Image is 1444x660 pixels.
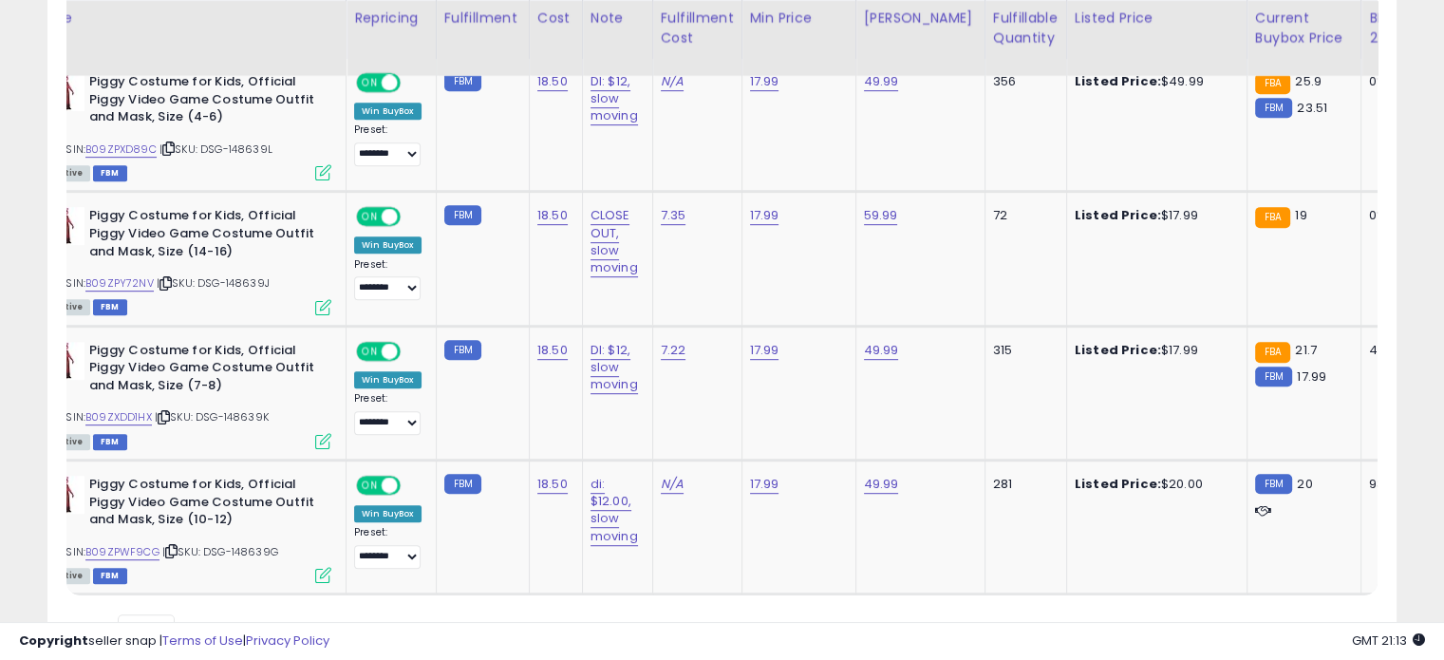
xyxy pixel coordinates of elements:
b: Listed Price: [1075,206,1161,224]
a: 17.99 [750,475,779,494]
div: 0% [1369,73,1432,90]
small: FBM [444,205,481,225]
span: ON [358,75,382,91]
div: Repricing [354,9,428,28]
div: Preset: [354,258,422,301]
div: Fulfillment [444,9,521,28]
div: 281 [993,476,1052,493]
span: 23.51 [1297,99,1327,117]
div: Listed Price [1075,9,1239,28]
a: Terms of Use [162,632,243,650]
a: B09ZPXD89C [85,141,157,158]
small: FBM [1255,367,1292,387]
div: Cost [537,9,574,28]
span: All listings currently available for purchase on Amazon [47,299,90,315]
b: Piggy Costume for Kids, Official Piggy Video Game Costume Outfit and Mask, Size (7-8) [89,342,320,400]
a: 17.99 [750,341,779,360]
div: Win BuyBox [354,103,422,120]
div: 72 [993,207,1052,224]
div: 356 [993,73,1052,90]
span: | SKU: DSG-148639K [155,409,269,424]
span: | SKU: DSG-148639L [159,141,272,157]
a: CLOSE OUT, slow moving [591,206,638,277]
span: FBM [93,568,127,584]
div: Note [591,9,645,28]
a: 17.99 [750,72,779,91]
span: FBM [93,165,127,181]
b: Piggy Costume for Kids, Official Piggy Video Game Costume Outfit and Mask, Size (10-12) [89,476,320,534]
a: 17.99 [750,206,779,225]
small: FBA [1255,73,1290,94]
span: All listings currently available for purchase on Amazon [47,434,90,450]
span: ON [358,478,382,494]
div: Fulfillable Quantity [993,9,1059,48]
div: Win BuyBox [354,236,422,254]
a: DI: $12, slow moving [591,341,638,394]
strong: Copyright [19,632,88,650]
a: 7.22 [661,341,686,360]
a: 18.50 [537,475,568,494]
a: B09ZPY72NV [85,275,154,292]
div: Preset: [354,526,422,569]
a: Privacy Policy [246,632,329,650]
b: Listed Price: [1075,72,1161,90]
a: B09ZPWF9CG [85,544,159,560]
div: $20.00 [1075,476,1232,493]
div: [PERSON_NAME] [864,9,977,28]
div: 0% [1369,207,1432,224]
div: $17.99 [1075,342,1232,359]
span: FBM [93,434,127,450]
span: FBM [93,299,127,315]
b: Listed Price: [1075,341,1161,359]
span: ON [358,209,382,225]
a: 7.35 [661,206,686,225]
span: 21.7 [1295,341,1317,359]
span: ON [358,343,382,359]
small: FBM [444,71,481,91]
span: | SKU: DSG-148639J [157,275,270,291]
div: 49% [1369,342,1432,359]
div: 315 [993,342,1052,359]
span: 2025-09-14 21:13 GMT [1352,632,1425,650]
span: Show: entries [81,621,217,639]
div: Min Price [750,9,848,28]
b: Piggy Costume for Kids, Official Piggy Video Game Costume Outfit and Mask, Size (4-6) [89,73,320,131]
a: 49.99 [864,72,899,91]
div: Win BuyBox [354,505,422,522]
div: $49.99 [1075,73,1232,90]
b: Listed Price: [1075,475,1161,493]
div: Win BuyBox [354,371,422,388]
small: FBM [444,340,481,360]
span: OFF [398,343,428,359]
div: 93% [1369,476,1432,493]
a: 18.50 [537,341,568,360]
a: 18.50 [537,206,568,225]
small: FBM [444,474,481,494]
small: FBA [1255,207,1290,228]
a: 59.99 [864,206,898,225]
a: N/A [661,72,684,91]
small: FBA [1255,342,1290,363]
span: 25.9 [1295,72,1322,90]
a: N/A [661,475,684,494]
span: | SKU: DSG-148639G [162,544,278,559]
span: OFF [398,478,428,494]
a: 49.99 [864,475,899,494]
div: seller snap | | [19,632,329,651]
div: Current Buybox Price [1255,9,1353,48]
span: OFF [398,75,428,91]
span: 20 [1297,475,1312,493]
span: OFF [398,209,428,225]
div: Preset: [354,392,422,435]
div: Title [42,9,338,28]
div: Preset: [354,123,422,166]
b: Piggy Costume for Kids, Official Piggy Video Game Costume Outfit and Mask, Size (14-16) [89,207,320,265]
a: B09ZXDD1HX [85,409,152,425]
a: 49.99 [864,341,899,360]
small: FBM [1255,474,1292,494]
span: 19 [1295,206,1306,224]
a: 18.50 [537,72,568,91]
small: FBM [1255,98,1292,118]
span: 17.99 [1297,368,1326,386]
div: $17.99 [1075,207,1232,224]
